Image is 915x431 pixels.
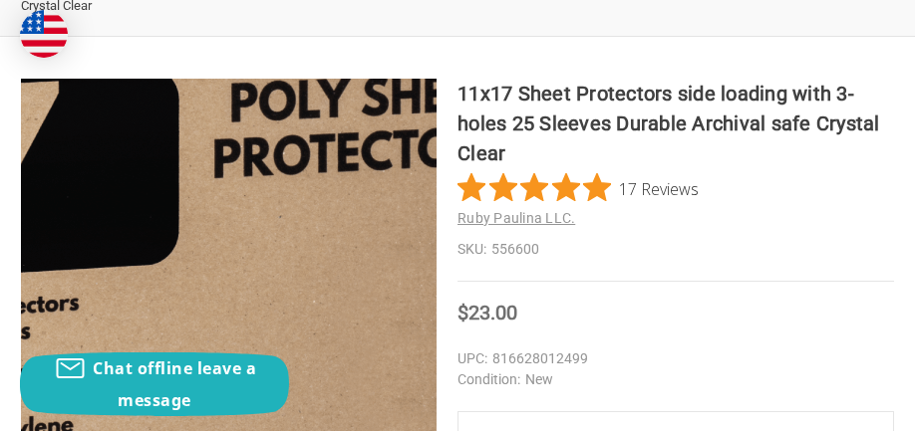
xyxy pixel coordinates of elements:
[457,369,520,390] dt: Condition:
[457,210,575,226] a: Ruby Paulina LLC.
[457,239,894,260] dd: 556600
[20,10,68,58] img: duty and tax information for United States
[457,173,699,203] button: Rated 4.8 out of 5 stars from 17 reviews. Jump to reviews.
[457,79,894,168] h1: 11x17 Sheet Protectors side loading with 3-holes 25 Sleeves Durable Archival safe Crystal Clear
[457,348,894,369] dd: 816628012499
[457,301,517,324] span: $23.00
[457,239,486,260] dt: SKU:
[619,173,699,203] span: 17 Reviews
[457,348,487,369] dt: UPC:
[20,352,289,416] button: Chat offline leave a message
[457,369,894,390] dd: New
[93,357,256,411] span: Chat offline leave a message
